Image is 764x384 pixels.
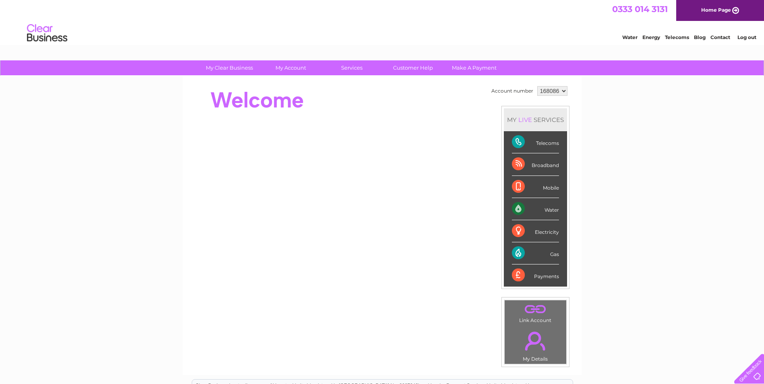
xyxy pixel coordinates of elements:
a: My Account [257,60,324,75]
div: Electricity [512,220,559,242]
a: Blog [694,34,706,40]
div: LIVE [517,116,534,124]
a: . [507,302,564,316]
td: Account number [489,84,535,98]
a: Energy [642,34,660,40]
a: Make A Payment [441,60,507,75]
td: Link Account [504,300,567,325]
a: Water [622,34,638,40]
a: Contact [710,34,730,40]
td: My Details [504,325,567,364]
a: Services [319,60,385,75]
a: Log out [737,34,756,40]
div: Clear Business is a trading name of Verastar Limited (registered in [GEOGRAPHIC_DATA] No. 3667643... [192,4,573,39]
div: Broadband [512,153,559,175]
div: Telecoms [512,131,559,153]
div: Water [512,198,559,220]
img: logo.png [27,21,68,45]
div: MY SERVICES [504,108,567,131]
div: Payments [512,264,559,286]
a: 0333 014 3131 [612,4,668,14]
div: Mobile [512,176,559,198]
a: Telecoms [665,34,689,40]
div: Gas [512,242,559,264]
a: My Clear Business [196,60,263,75]
a: . [507,327,564,355]
a: Customer Help [380,60,446,75]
